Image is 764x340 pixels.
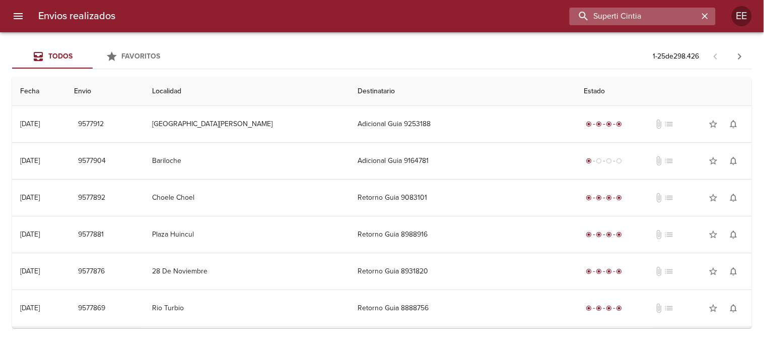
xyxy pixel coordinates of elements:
div: Entregado [584,303,624,313]
span: Pagina siguiente [728,44,752,69]
span: star_border [709,303,719,313]
span: 9577912 [78,118,104,131]
span: radio_button_unchecked [596,158,602,164]
span: No tiene documentos adjuntos [654,193,664,203]
span: No tiene documentos adjuntos [654,266,664,276]
td: Choele Choel [144,180,350,216]
span: radio_button_checked [596,121,602,127]
div: Tabs Envios [12,44,173,69]
td: Adicional Guia 9253188 [350,106,576,142]
span: No tiene documentos adjuntos [654,303,664,313]
button: Agregar a favoritos [704,114,724,134]
button: 9577912 [74,115,108,134]
span: notifications_none [729,266,739,276]
div: [DATE] [20,156,40,165]
span: star_border [709,119,719,129]
td: Retorno Guia 8888756 [350,290,576,326]
span: Todos [48,52,73,61]
span: No tiene documentos adjuntos [654,119,664,129]
span: Favoritos [122,52,161,61]
div: [DATE] [20,230,40,239]
button: 9577892 [74,189,109,207]
td: Rio Turbio [144,290,350,326]
span: radio_button_checked [606,268,612,274]
span: No tiene pedido asociado [664,230,674,240]
span: radio_button_checked [596,195,602,201]
button: 9577904 [74,152,110,171]
span: star_border [709,230,719,240]
button: Activar notificaciones [724,114,744,134]
span: star_border [709,156,719,166]
div: [DATE] [20,193,40,202]
button: Agregar a favoritos [704,298,724,318]
div: [DATE] [20,120,40,128]
span: radio_button_checked [616,195,622,201]
span: Pagina anterior [704,51,728,61]
span: notifications_none [729,303,739,313]
button: Agregar a favoritos [704,151,724,171]
div: EE [732,6,752,26]
th: Destinatario [350,77,576,106]
span: 9577876 [78,265,105,278]
button: 9577876 [74,262,109,281]
th: Envio [66,77,144,106]
span: No tiene pedido asociado [664,156,674,166]
span: notifications_none [729,230,739,240]
span: 9577869 [78,302,105,315]
span: radio_button_checked [596,232,602,238]
button: Activar notificaciones [724,298,744,318]
td: Retorno Guia 9083101 [350,180,576,216]
span: No tiene documentos adjuntos [654,230,664,240]
span: notifications_none [729,156,739,166]
td: Retorno Guia 8931820 [350,253,576,290]
h6: Envios realizados [38,8,115,24]
span: No tiene pedido asociado [664,193,674,203]
span: star_border [709,266,719,276]
span: radio_button_checked [586,121,592,127]
td: Adicional Guia 9164781 [350,143,576,179]
td: 28 De Noviembre [144,253,350,290]
span: radio_button_checked [596,268,602,274]
button: 9577881 [74,225,108,244]
span: notifications_none [729,119,739,129]
span: radio_button_checked [586,305,592,311]
td: Retorno Guia 8988916 [350,216,576,253]
span: radio_button_checked [606,232,612,238]
th: Estado [576,77,752,106]
p: 1 - 25 de 298.426 [653,51,700,62]
th: Localidad [144,77,350,106]
span: radio_button_checked [606,195,612,201]
span: No tiene pedido asociado [664,119,674,129]
button: Activar notificaciones [724,151,744,171]
span: No tiene pedido asociado [664,266,674,276]
div: Abrir información de usuario [732,6,752,26]
button: Agregar a favoritos [704,224,724,245]
span: radio_button_unchecked [616,158,622,164]
td: Bariloche [144,143,350,179]
span: radio_button_checked [586,268,592,274]
td: [GEOGRAPHIC_DATA][PERSON_NAME] [144,106,350,142]
span: No tiene pedido asociado [664,303,674,313]
span: radio_button_checked [586,195,592,201]
td: Plaza Huincul [144,216,350,253]
span: radio_button_checked [596,305,602,311]
div: [DATE] [20,304,40,312]
span: star_border [709,193,719,203]
button: Agregar a favoritos [704,261,724,281]
div: [DATE] [20,267,40,275]
input: buscar [570,8,699,25]
span: radio_button_checked [616,121,622,127]
span: radio_button_checked [586,158,592,164]
div: Entregado [584,230,624,240]
span: No tiene documentos adjuntos [654,156,664,166]
div: Generado [584,156,624,166]
span: radio_button_checked [616,268,622,274]
button: 9577869 [74,299,109,318]
button: Activar notificaciones [724,224,744,245]
button: menu [6,4,30,28]
th: Fecha [12,77,66,106]
span: 9577881 [78,229,104,241]
span: 9577904 [78,155,106,167]
span: radio_button_checked [586,232,592,238]
span: radio_button_checked [616,232,622,238]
